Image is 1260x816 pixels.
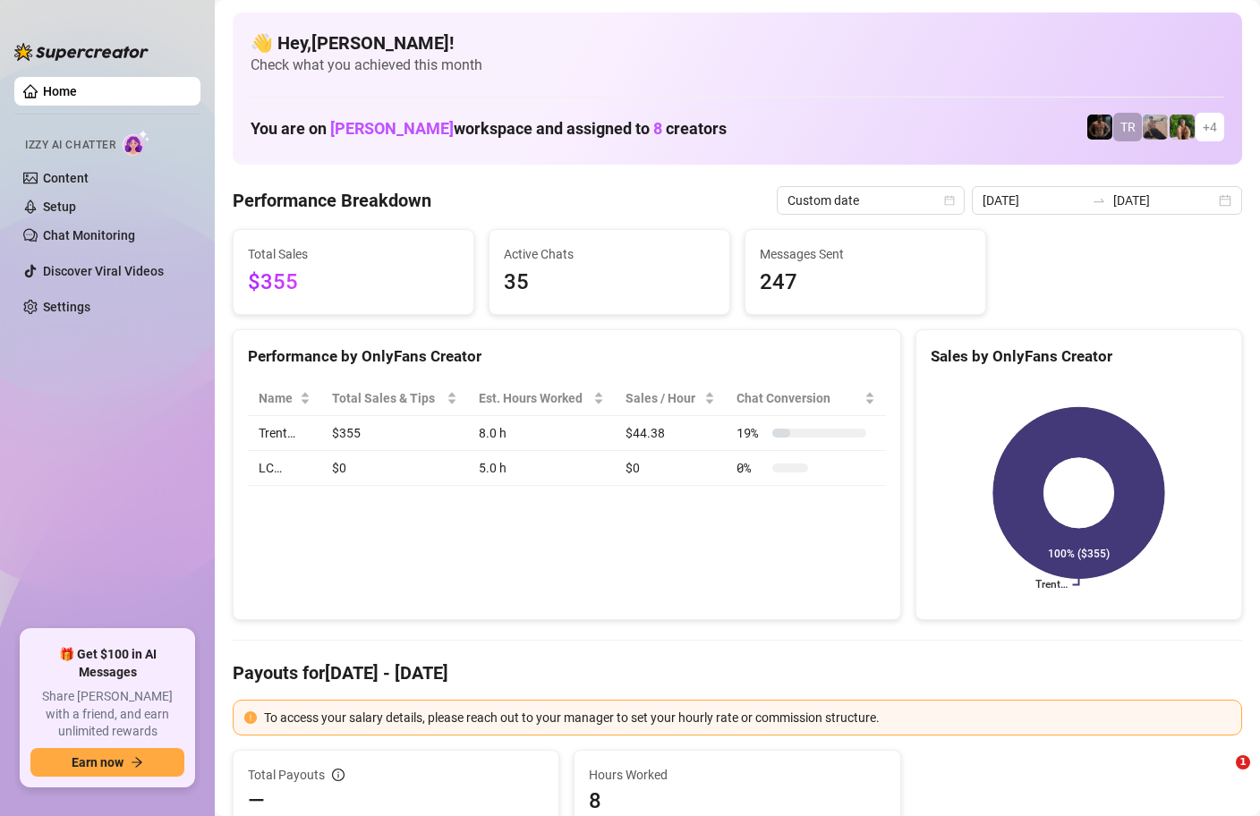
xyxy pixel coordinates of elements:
[248,266,459,300] span: $355
[248,381,321,416] th: Name
[760,266,971,300] span: 247
[736,458,765,478] span: 0 %
[30,646,184,681] span: 🎁 Get $100 in AI Messages
[626,388,701,408] span: Sales / Hour
[1120,117,1136,137] span: TR
[251,30,1224,55] h4: 👋 Hey, [PERSON_NAME] !
[251,55,1224,75] span: Check what you achieved this month
[589,786,885,815] span: 8
[14,43,149,61] img: logo-BBDzfeDw.svg
[615,451,726,486] td: $0
[332,388,442,408] span: Total Sales & Tips
[248,786,265,815] span: —
[131,756,143,769] span: arrow-right
[321,381,467,416] th: Total Sales & Tips
[787,187,954,214] span: Custom date
[244,711,257,724] span: exclamation-circle
[43,300,90,314] a: Settings
[30,688,184,741] span: Share [PERSON_NAME] with a friend, and earn unlimited rewards
[479,388,590,408] div: Est. Hours Worked
[1143,115,1168,140] img: LC
[589,765,885,785] span: Hours Worked
[332,769,345,781] span: info-circle
[43,228,135,242] a: Chat Monitoring
[736,423,765,443] span: 19 %
[43,200,76,214] a: Setup
[1236,755,1250,769] span: 1
[1170,115,1195,140] img: Nathaniel
[248,416,321,451] td: Trent…
[248,451,321,486] td: LC…
[944,195,955,206] span: calendar
[43,171,89,185] a: Content
[330,119,454,138] span: [PERSON_NAME]
[468,416,615,451] td: 8.0 h
[931,344,1227,369] div: Sales by OnlyFans Creator
[1034,579,1067,591] text: Trent…
[321,416,467,451] td: $355
[233,660,1242,685] h4: Payouts for [DATE] - [DATE]
[468,451,615,486] td: 5.0 h
[123,130,150,156] img: AI Chatter
[30,748,184,777] button: Earn nowarrow-right
[248,765,325,785] span: Total Payouts
[760,244,971,264] span: Messages Sent
[25,137,115,154] span: Izzy AI Chatter
[248,244,459,264] span: Total Sales
[251,119,727,139] h1: You are on workspace and assigned to creators
[1092,193,1106,208] span: to
[615,416,726,451] td: $44.38
[615,381,726,416] th: Sales / Hour
[1113,191,1215,210] input: End date
[504,244,715,264] span: Active Chats
[726,381,885,416] th: Chat Conversion
[321,451,467,486] td: $0
[233,188,431,213] h4: Performance Breakdown
[248,344,886,369] div: Performance by OnlyFans Creator
[1199,755,1242,798] iframe: Intercom live chat
[264,708,1230,727] div: To access your salary details, please reach out to your manager to set your hourly rate or commis...
[736,388,860,408] span: Chat Conversion
[43,84,77,98] a: Home
[983,191,1085,210] input: Start date
[1203,117,1217,137] span: + 4
[72,755,123,769] span: Earn now
[504,266,715,300] span: 35
[1092,193,1106,208] span: swap-right
[653,119,662,138] span: 8
[1087,115,1112,140] img: Trent
[259,388,296,408] span: Name
[43,264,164,278] a: Discover Viral Videos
